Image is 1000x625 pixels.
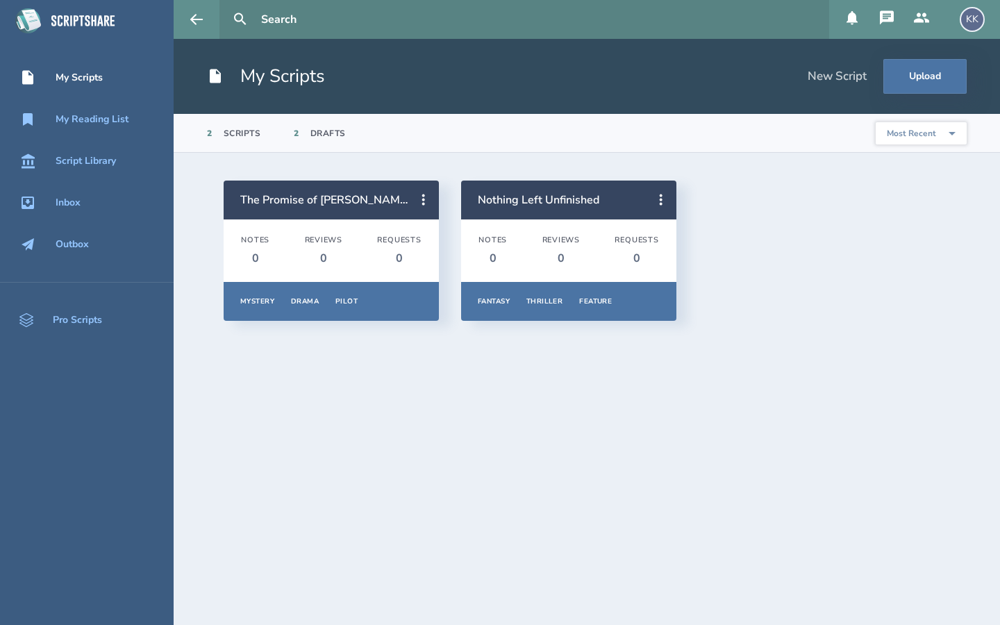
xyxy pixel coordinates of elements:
[808,69,867,84] div: New Script
[615,251,658,266] div: 0
[241,235,269,245] div: Notes
[207,128,212,139] div: 2
[478,192,599,208] a: Nothing Left Unfinished
[526,297,562,306] div: Thriller
[883,59,967,94] button: Upload
[542,251,581,266] div: 0
[305,235,343,245] div: Reviews
[240,297,274,306] div: Mystery
[478,251,507,266] div: 0
[291,297,319,306] div: Drama
[53,315,102,326] div: Pro Scripts
[240,192,410,208] a: The Promise of [PERSON_NAME]
[335,297,358,306] div: Pilot
[56,239,89,250] div: Outbox
[615,235,658,245] div: Requests
[224,128,261,139] div: Scripts
[241,251,269,266] div: 0
[542,235,581,245] div: Reviews
[56,72,103,83] div: My Scripts
[478,297,510,306] div: Fantasy
[56,114,128,125] div: My Reading List
[478,235,507,245] div: Notes
[377,235,421,245] div: Requests
[56,197,81,208] div: Inbox
[377,251,421,266] div: 0
[960,7,985,32] div: KK
[294,128,299,139] div: 2
[207,64,325,89] h1: My Scripts
[56,156,116,167] div: Script Library
[310,128,346,139] div: Drafts
[579,297,612,306] div: Feature
[305,251,343,266] div: 0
